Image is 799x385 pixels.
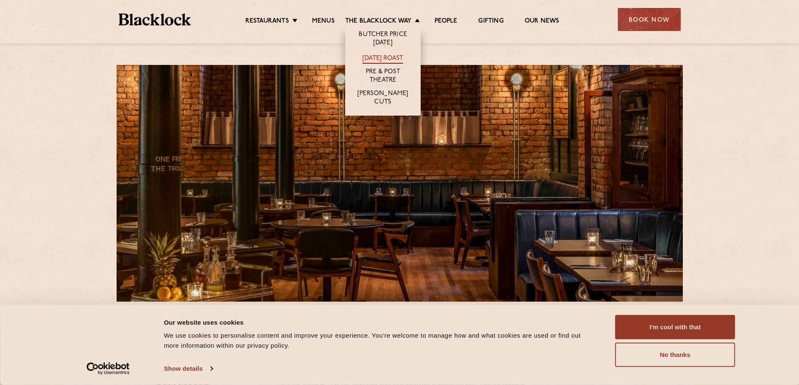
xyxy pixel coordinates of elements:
button: I'm cool with that [615,315,735,339]
a: Menus [312,17,335,26]
a: Show details [164,362,213,375]
div: Our website uses cookies [164,317,596,327]
a: People [435,17,457,26]
a: Restaurants [245,17,289,26]
a: Pre & Post Theatre [354,68,412,85]
a: [PERSON_NAME] Cuts [354,90,412,107]
button: No thanks [615,343,735,367]
a: Gifting [478,17,503,26]
a: Butcher Price [DATE] [354,31,412,48]
div: Book Now [618,8,681,31]
div: We use cookies to personalise content and improve your experience. You're welcome to manage how a... [164,331,596,351]
a: Usercentrics Cookiebot - opens in a new window [71,362,145,375]
a: Our News [525,17,560,26]
img: BL_Textured_Logo-footer-cropped.svg [119,13,191,26]
a: The Blacklock Way [345,17,411,26]
a: [DATE] Roast [362,54,403,64]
